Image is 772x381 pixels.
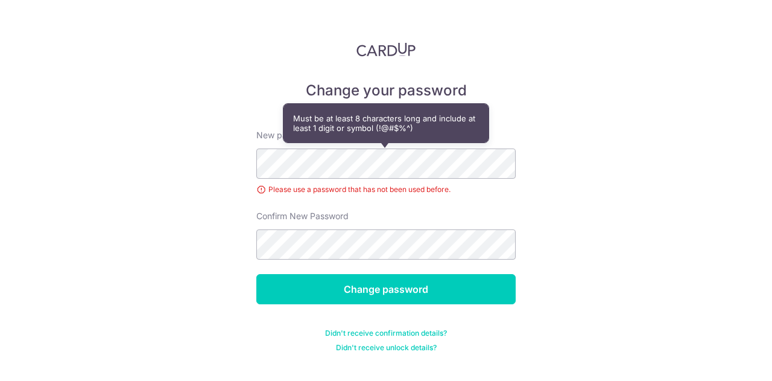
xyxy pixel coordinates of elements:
div: Please use a password that has not been used before. [256,184,516,196]
input: Change password [256,274,516,304]
img: CardUp Logo [356,42,416,57]
label: Confirm New Password [256,210,349,222]
h5: Change your password [256,81,516,100]
a: Didn't receive unlock details? [336,343,437,353]
label: New password [256,129,315,141]
a: Didn't receive confirmation details? [325,328,447,338]
div: Must be at least 8 characters long and include at least 1 digit or symbol (!@#$%^) [283,104,489,142]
